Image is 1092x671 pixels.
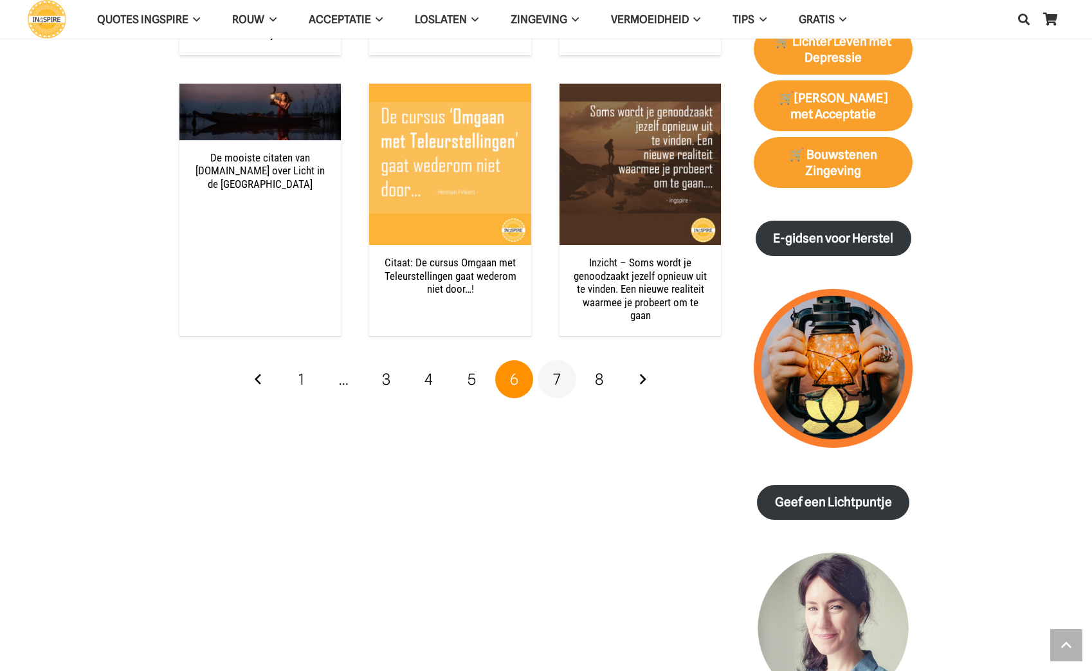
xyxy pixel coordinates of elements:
[298,370,304,389] span: 1
[733,13,754,26] span: TIPS
[1011,3,1037,35] a: Zoeken
[595,370,604,389] span: 8
[382,370,390,389] span: 3
[369,84,531,245] img: Citaat: De cursus Omgaan met Teleurstellingen gaat wederom niet door...!
[81,3,216,36] a: QUOTES INGSPIREQUOTES INGSPIRE Menu
[188,3,200,35] span: QUOTES INGSPIRE Menu
[410,360,448,399] a: Pagina 4
[293,3,399,36] a: AcceptatieAcceptatie Menu
[510,370,518,389] span: 6
[371,3,383,35] span: Acceptatie Menu
[595,3,716,36] a: VERMOEIDHEIDVERMOEIDHEID Menu
[385,256,516,295] a: Citaat: De cursus Omgaan met Teleurstellingen gaat wederom niet door…!
[495,3,595,36] a: ZingevingZingeving Menu
[754,137,913,188] a: 🛒 Bouwstenen Zingeving
[325,360,363,399] span: …
[560,84,721,245] a: Inzicht – Soms wordt je genoodzaakt jezelf opnieuw uit te vinden. Een nieuwe realiteit waarmee je...
[495,360,534,399] span: Pagina 6
[467,3,478,35] span: Loslaten Menu
[367,360,406,399] a: Pagina 3
[511,13,567,26] span: Zingeving
[611,13,689,26] span: VERMOEIDHEID
[282,360,320,399] a: Pagina 1
[783,3,862,36] a: GRATISGRATIS Menu
[369,84,531,245] a: Citaat: De cursus Omgaan met Teleurstellingen gaat wederom niet door…!
[773,231,893,246] strong: E-gidsen voor Herstel
[754,24,913,75] a: 🛒 Lichter Leven met Depressie
[779,91,887,122] strong: 🛒[PERSON_NAME] met Acceptatie
[754,3,766,35] span: TIPS Menu
[580,360,619,399] a: Pagina 8
[538,360,576,399] a: Pagina 7
[179,84,341,140] a: De mooiste citaten van ingspire.nl over Licht in de Duisternis
[835,3,846,35] span: GRATIS Menu
[754,80,913,132] a: 🛒[PERSON_NAME] met Acceptatie
[399,3,495,36] a: LoslatenLoslaten Menu
[97,13,188,26] span: QUOTES INGSPIRE
[560,84,721,245] img: Citaat van inge ingspire.nl over een nieuwe werkelijkheid accepteren: Soms wordt je genoodzaakt j...
[179,84,341,140] img: Lichtpuntjes spreuken rouwverwerking voor steun in verdrietige moeilijke tijden van ingspire.nl
[553,370,561,389] span: 7
[216,3,292,36] a: ROUWROUW Menu
[309,13,371,26] span: Acceptatie
[574,256,707,322] a: Inzicht – Soms wordt je genoodzaakt jezelf opnieuw uit te vinden. Een nieuwe realiteit waarmee je...
[754,289,913,448] img: lichtpuntjes voor in donkere tijden
[1050,629,1082,661] a: Terug naar top
[775,495,892,510] strong: Geef een Lichtpuntje
[468,370,476,389] span: 5
[196,151,325,190] a: De mooiste citaten van [DOMAIN_NAME] over Licht in de [GEOGRAPHIC_DATA]
[232,13,264,26] span: ROUW
[775,34,891,65] strong: 🛒 Lichter Leven met Depressie
[756,221,911,256] a: E-gidsen voor Herstel
[799,13,835,26] span: GRATIS
[424,370,433,389] span: 4
[689,3,700,35] span: VERMOEIDHEID Menu
[789,147,877,178] strong: 🛒 Bouwstenen Zingeving
[453,360,491,399] a: Pagina 5
[264,3,276,35] span: ROUW Menu
[757,485,909,520] a: Geef een Lichtpuntje
[415,13,467,26] span: Loslaten
[567,3,579,35] span: Zingeving Menu
[716,3,782,36] a: TIPSTIPS Menu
